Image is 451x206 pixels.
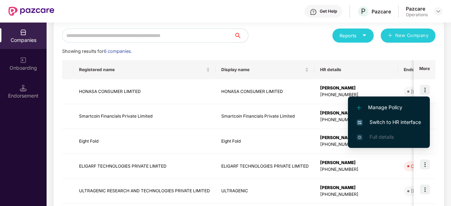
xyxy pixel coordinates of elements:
[320,191,392,198] div: [PHONE_NUMBER]
[372,8,391,15] div: Pazcare
[216,154,314,179] td: ELIGARF TECHNOLOGIES PRIVATE LIMITED
[216,104,314,129] td: Smartcoin Financials Private Limited
[420,160,430,169] img: icon
[320,92,392,98] div: [PHONE_NUMBER]
[406,5,428,12] div: Pazcare
[79,67,205,73] span: Registered name
[320,117,392,123] div: [PHONE_NUMBER]
[73,179,216,204] td: ULTRAGENIC RESEARCH AND TECHNOLOGIES PRIVATE LIMITED
[435,8,441,14] img: svg+xml;base64,PHN2ZyBpZD0iRHJvcGRvd24tMzJ4MzIiIHhtbG5zPSJodHRwOi8vd3d3LnczLm9yZy8yMDAwL3N2ZyIgd2...
[357,118,421,126] span: Switch to HR interface
[216,60,314,79] th: Display name
[420,185,430,194] img: icon
[73,129,216,154] td: Eight Fold
[310,8,317,15] img: svg+xml;base64,PHN2ZyBpZD0iSGVscC0zMngzMiIgeG1sbnM9Imh0dHA6Ly93d3cudzMub3JnLzIwMDAvc3ZnIiB3aWR0aD...
[388,33,392,39] span: plus
[216,129,314,154] td: Eight Fold
[320,166,392,173] div: [PHONE_NUMBER]
[73,154,216,179] td: ELIGARF TECHNOLOGIES PRIVATE LIMITED
[234,29,248,43] button: search
[320,185,392,191] div: [PERSON_NAME]
[357,120,362,125] img: svg+xml;base64,PHN2ZyB4bWxucz0iaHR0cDovL3d3dy53My5vcmcvMjAwMC9zdmciIHdpZHRoPSIxNiIgaGVpZ2h0PSIxNi...
[314,60,398,79] th: HR details
[320,85,392,92] div: [PERSON_NAME]
[320,135,392,141] div: [PERSON_NAME]
[411,163,443,170] div: Overdue - 45d
[357,104,421,111] span: Manage Policy
[361,7,366,15] span: P
[234,33,248,38] span: search
[411,88,426,95] div: [DATE]
[404,67,441,73] span: Endorsements
[73,104,216,129] td: Smartcoin Financials Private Limited
[381,29,435,43] button: plusNew Company
[73,79,216,104] td: HONASA CONSUMER LIMITED
[8,7,54,16] img: New Pazcare Logo
[20,57,27,64] img: svg+xml;base64,PHN2ZyB3aWR0aD0iMjAiIGhlaWdodD0iMjAiIHZpZXdCb3g9IjAgMCAyMCAyMCIgZmlsbD0ibm9uZSIgeG...
[420,85,430,95] img: icon
[414,60,435,79] th: More
[320,141,392,148] div: [PHONE_NUMBER]
[357,135,362,140] img: svg+xml;base64,PHN2ZyB4bWxucz0iaHR0cDovL3d3dy53My5vcmcvMjAwMC9zdmciIHdpZHRoPSIxNi4zNjMiIGhlaWdodD...
[216,79,314,104] td: HONASA CONSUMER LIMITED
[104,49,132,54] span: 6 companies.
[73,60,216,79] th: Registered name
[406,12,428,18] div: Operations
[62,49,132,54] span: Showing results for
[369,134,394,140] span: Full details
[216,179,314,204] td: ULTRAGENIC
[357,106,361,110] img: svg+xml;base64,PHN2ZyB4bWxucz0iaHR0cDovL3d3dy53My5vcmcvMjAwMC9zdmciIHdpZHRoPSIxMi4yMDEiIGhlaWdodD...
[320,8,337,14] div: Get Help
[320,110,392,117] div: [PERSON_NAME] [PERSON_NAME]
[221,67,303,73] span: Display name
[411,187,426,194] div: [DATE]
[20,29,27,36] img: svg+xml;base64,PHN2ZyBpZD0iQ29tcGFuaWVzIiB4bWxucz0iaHR0cDovL3d3dy53My5vcmcvMjAwMC9zdmciIHdpZHRoPS...
[339,32,367,39] div: Reports
[362,33,367,38] span: caret-down
[395,32,429,39] span: New Company
[20,85,27,92] img: svg+xml;base64,PHN2ZyB3aWR0aD0iMTQuNSIgaGVpZ2h0PSIxNC41IiB2aWV3Qm94PSIwIDAgMTYgMTYiIGZpbGw9Im5vbm...
[320,160,392,166] div: [PERSON_NAME]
